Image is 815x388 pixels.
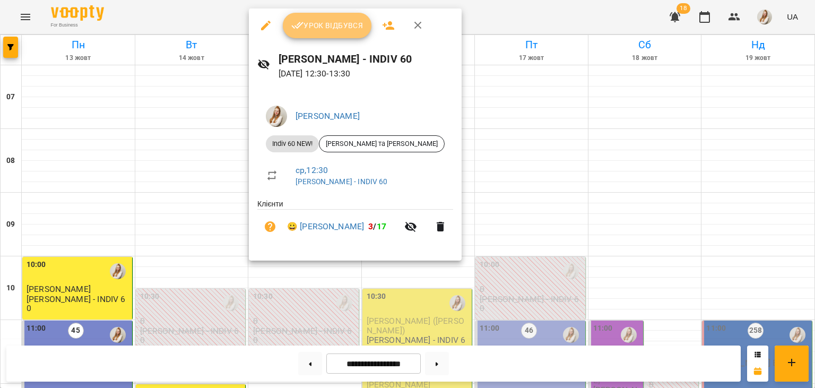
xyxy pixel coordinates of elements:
[291,19,363,32] span: Урок відбувся
[296,177,388,186] a: [PERSON_NAME] - INDIV 60
[296,165,328,175] a: ср , 12:30
[287,220,364,233] a: 😀 [PERSON_NAME]
[296,111,360,121] a: [PERSON_NAME]
[279,67,453,80] p: [DATE] 12:30 - 13:30
[266,139,319,149] span: Indiv 60 NEW!
[368,221,373,231] span: 3
[319,135,445,152] div: [PERSON_NAME] та [PERSON_NAME]
[257,214,283,239] button: Візит ще не сплачено. Додати оплату?
[257,199,453,248] ul: Клієнти
[266,106,287,127] img: db46d55e6fdf8c79d257263fe8ff9f52.jpeg
[368,221,386,231] b: /
[319,139,444,149] span: [PERSON_NAME] та [PERSON_NAME]
[377,221,386,231] span: 17
[283,13,372,38] button: Урок відбувся
[279,51,453,67] h6: [PERSON_NAME] - INDIV 60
